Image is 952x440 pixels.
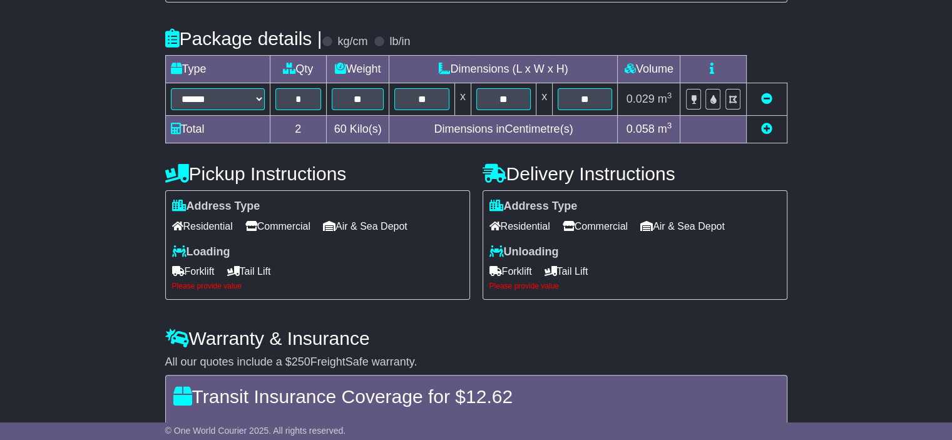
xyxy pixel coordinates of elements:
[667,91,672,100] sup: 3
[536,83,553,116] td: x
[172,282,463,290] div: Please provide value
[389,35,410,49] label: lb/in
[489,282,781,290] div: Please provide value
[172,200,260,213] label: Address Type
[454,83,471,116] td: x
[165,28,322,49] h4: Package details |
[292,356,310,368] span: 250
[337,35,367,49] label: kg/cm
[165,163,470,184] h4: Pickup Instructions
[640,217,725,236] span: Air & Sea Depot
[326,116,389,143] td: Kilo(s)
[172,262,215,281] span: Forklift
[172,245,230,259] label: Loading
[334,123,347,135] span: 60
[323,217,407,236] span: Air & Sea Depot
[483,163,787,184] h4: Delivery Instructions
[489,245,559,259] label: Unloading
[667,121,672,130] sup: 3
[165,328,787,349] h4: Warranty & Insurance
[165,356,787,369] div: All our quotes include a $ FreightSafe warranty.
[545,262,588,281] span: Tail Lift
[173,386,779,407] h4: Transit Insurance Coverage for $
[165,426,346,436] span: © One World Courier 2025. All rights reserved.
[489,200,578,213] label: Address Type
[627,93,655,105] span: 0.029
[270,56,326,83] td: Qty
[618,56,680,83] td: Volume
[466,386,513,407] span: 12.62
[389,116,618,143] td: Dimensions in Centimetre(s)
[761,123,772,135] a: Add new item
[658,93,672,105] span: m
[761,93,772,105] a: Remove this item
[245,217,310,236] span: Commercial
[326,56,389,83] td: Weight
[389,56,618,83] td: Dimensions (L x W x H)
[172,217,233,236] span: Residential
[563,217,628,236] span: Commercial
[165,56,270,83] td: Type
[658,123,672,135] span: m
[489,262,532,281] span: Forklift
[270,116,326,143] td: 2
[227,262,271,281] span: Tail Lift
[165,116,270,143] td: Total
[627,123,655,135] span: 0.058
[489,217,550,236] span: Residential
